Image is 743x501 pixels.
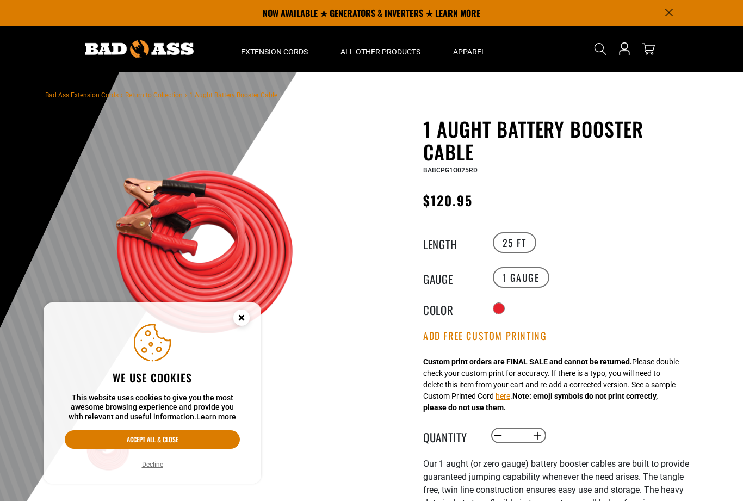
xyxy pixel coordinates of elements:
[77,120,339,382] img: red
[45,91,119,99] a: Bad Ass Extension Cords
[592,40,609,58] summary: Search
[423,392,658,412] strong: Note: emoji symbols do not print correctly, please do not use them.
[225,26,324,72] summary: Extension Cords
[437,26,502,72] summary: Apparel
[324,26,437,72] summary: All Other Products
[493,232,536,253] label: 25 FT
[423,166,478,174] span: BABCPG1O025RD
[423,429,478,443] label: Quantity
[45,88,277,101] nav: breadcrumbs
[423,270,478,284] legend: Gauge
[189,91,277,99] span: 1 Aught Battery Booster Cable
[423,330,547,342] button: Add Free Custom Printing
[340,47,420,57] span: All Other Products
[423,190,473,210] span: $120.95
[423,356,679,413] div: Please double check your custom print for accuracy. If there is a typo, you will need to delete t...
[496,391,510,402] button: here
[196,412,236,421] a: Learn more
[121,91,123,99] span: ›
[139,459,166,470] button: Decline
[185,91,187,99] span: ›
[423,117,690,163] h1: 1 Aught Battery Booster Cable
[423,301,478,316] legend: Color
[65,393,240,422] p: This website uses cookies to give you the most awesome browsing experience and provide you with r...
[493,267,549,288] label: 1 Gauge
[44,302,261,484] aside: Cookie Consent
[65,430,240,449] button: Accept all & close
[423,236,478,250] legend: Length
[241,47,308,57] span: Extension Cords
[85,40,194,58] img: Bad Ass Extension Cords
[453,47,486,57] span: Apparel
[65,370,240,385] h2: We use cookies
[125,91,183,99] a: Return to Collection
[423,357,632,366] strong: Custom print orders are FINAL SALE and cannot be returned.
